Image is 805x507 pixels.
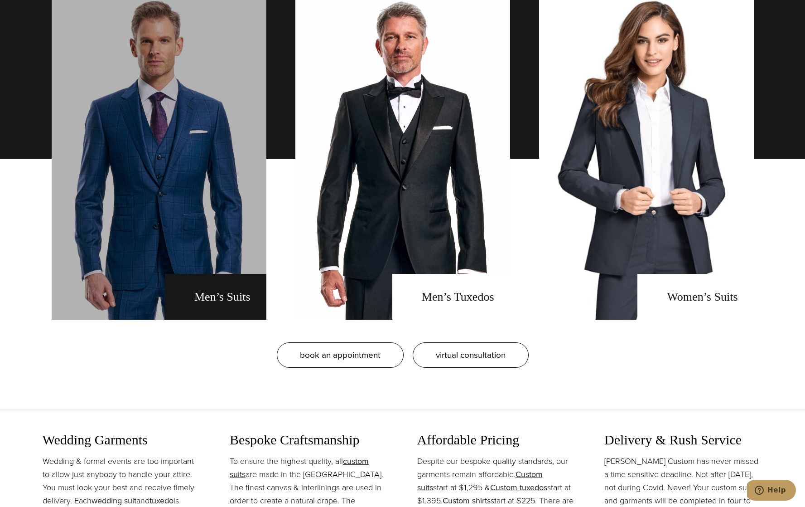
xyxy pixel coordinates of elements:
a: tuxedo [149,495,174,507]
span: virtual consultation [436,348,506,361]
a: book an appointment [277,342,404,368]
h3: Affordable Pricing [417,432,576,448]
h3: Delivery & Rush Service [604,432,763,448]
a: Custom tuxedos [490,482,547,493]
a: Custom shirts [443,495,491,507]
a: wedding suit [92,495,136,507]
h3: Bespoke Craftsmanship [230,432,388,448]
a: Custom suits [417,468,543,493]
h3: Wedding Garments [43,432,201,448]
a: virtual consultation [413,342,529,368]
iframe: Opens a widget where you can chat to one of our agents [747,480,796,502]
span: book an appointment [300,348,381,361]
